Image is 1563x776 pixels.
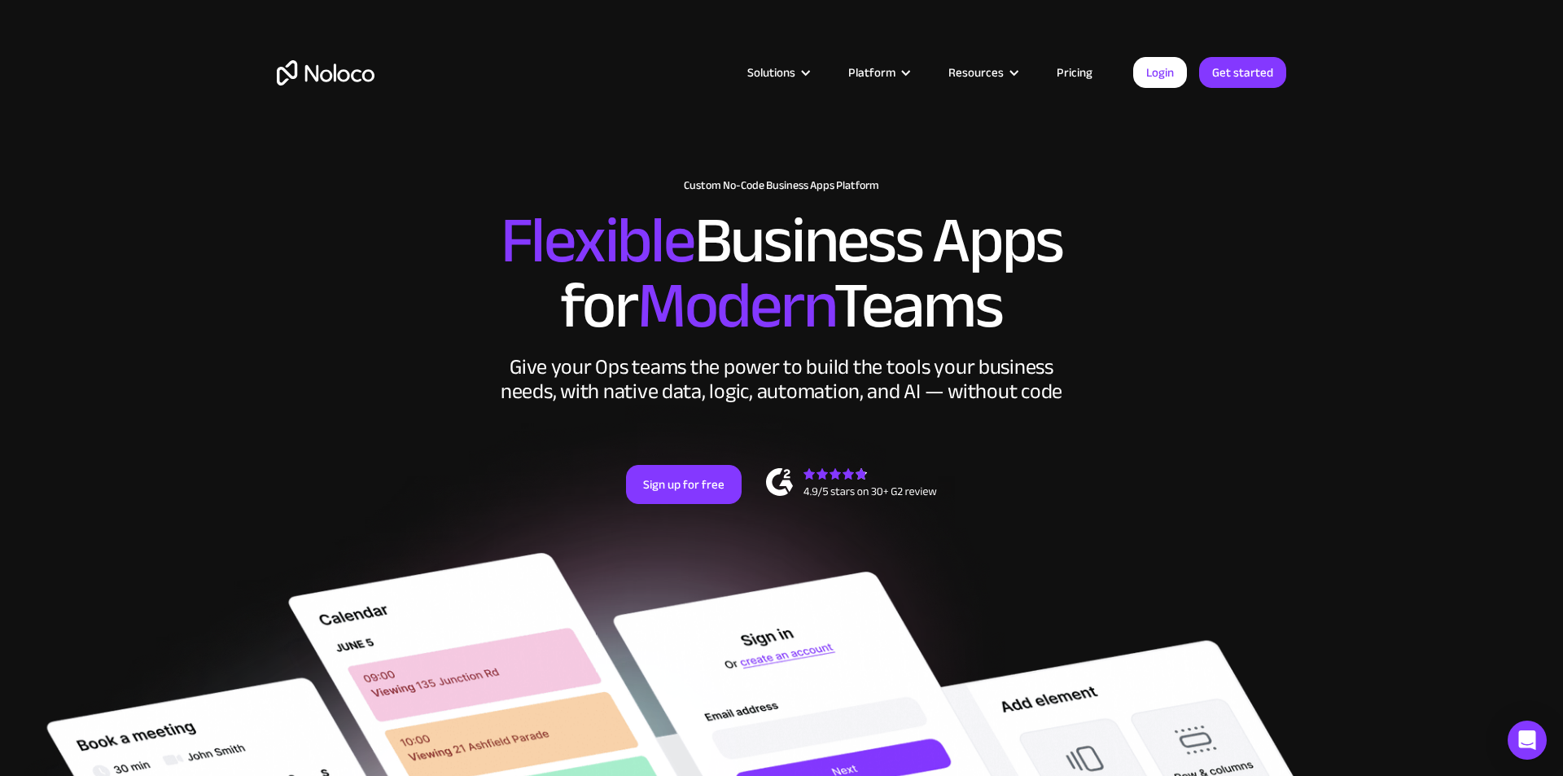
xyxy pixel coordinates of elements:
div: Solutions [727,62,828,83]
div: Resources [948,62,1004,83]
a: home [277,60,374,85]
div: Platform [848,62,895,83]
div: Open Intercom Messenger [1508,721,1547,760]
span: Modern [637,245,834,366]
div: Solutions [747,62,795,83]
h2: Business Apps for Teams [277,208,1286,339]
a: Pricing [1036,62,1113,83]
a: Sign up for free [626,465,742,504]
h1: Custom No-Code Business Apps Platform [277,179,1286,192]
div: Platform [828,62,928,83]
a: Get started [1199,57,1286,88]
a: Login [1133,57,1187,88]
div: Give your Ops teams the power to build the tools your business needs, with native data, logic, au... [497,355,1066,404]
div: Resources [928,62,1036,83]
span: Flexible [501,180,694,301]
